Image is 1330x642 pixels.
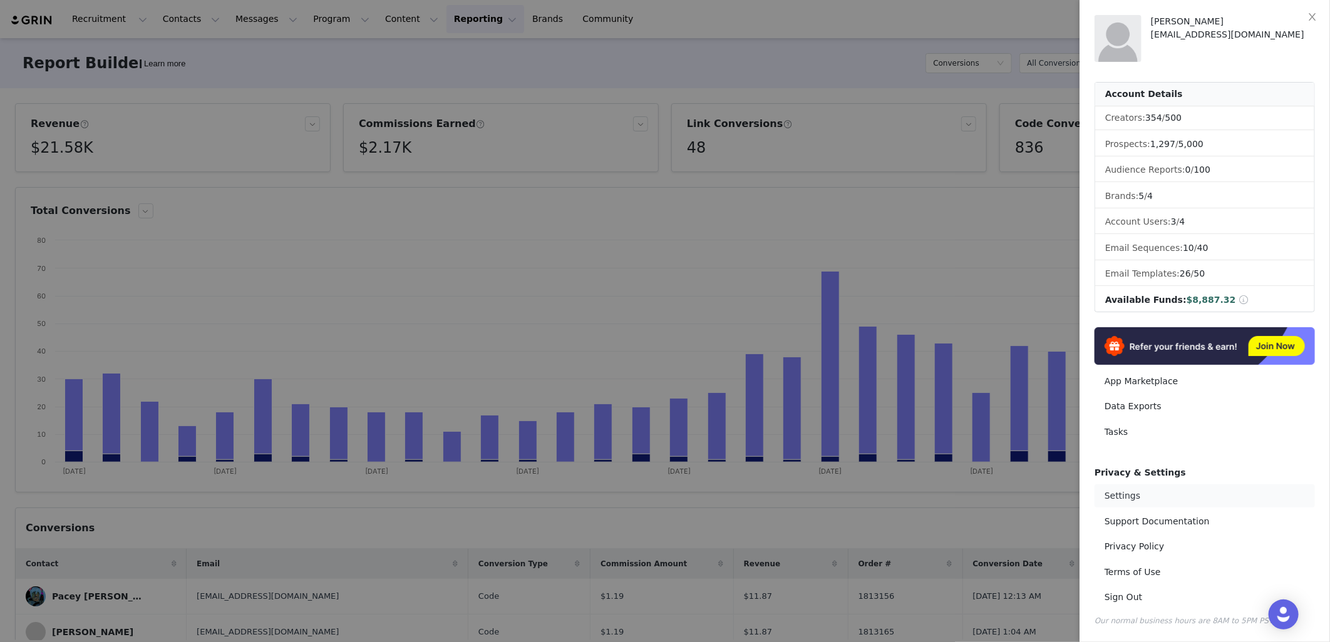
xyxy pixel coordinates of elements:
div: Open Intercom Messenger [1269,599,1299,629]
span: / [1139,191,1153,201]
span: 1,297 [1150,139,1175,149]
span: 3 [1171,217,1177,227]
div: [PERSON_NAME] [1151,15,1315,28]
li: Brands: [1095,185,1314,208]
li: Creators: [1095,106,1314,130]
a: Support Documentation [1095,510,1315,533]
span: 50 [1194,268,1205,278]
span: / [1171,217,1185,227]
a: App Marketplace [1095,370,1315,393]
span: / [1150,139,1204,149]
div: [EMAIL_ADDRESS][DOMAIN_NAME] [1151,28,1315,41]
span: 4 [1180,217,1185,227]
li: Audience Reports: / [1095,158,1314,182]
span: / [1145,113,1182,123]
span: 500 [1165,113,1182,123]
span: 40 [1197,243,1209,253]
a: Privacy Policy [1095,535,1315,558]
li: Email Sequences: [1095,237,1314,260]
li: Prospects: [1095,133,1314,156]
a: Tasks [1095,420,1315,444]
span: Privacy & Settings [1095,467,1186,477]
i: icon: close [1307,12,1317,22]
span: / [1180,268,1205,278]
span: 100 [1194,165,1211,175]
li: Account Users: [1095,210,1314,234]
span: 4 [1147,191,1153,201]
span: 354 [1145,113,1162,123]
span: / [1183,243,1208,253]
a: Sign Out [1095,586,1315,609]
span: Our normal business hours are 8AM to 5PM PST. [1095,616,1275,625]
div: Account Details [1095,83,1314,106]
li: Email Templates: [1095,262,1314,286]
span: 5,000 [1178,139,1204,149]
span: 0 [1185,165,1191,175]
span: 10 [1183,243,1194,253]
span: 5 [1139,191,1145,201]
a: Data Exports [1095,395,1315,418]
a: Terms of Use [1095,561,1315,584]
img: Refer & Earn [1095,327,1315,365]
a: Settings [1095,484,1315,507]
span: Available Funds: [1105,295,1187,305]
span: $8,887.32 [1187,295,1236,305]
img: placeholder-profile.jpg [1095,15,1142,62]
span: 26 [1180,268,1191,278]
